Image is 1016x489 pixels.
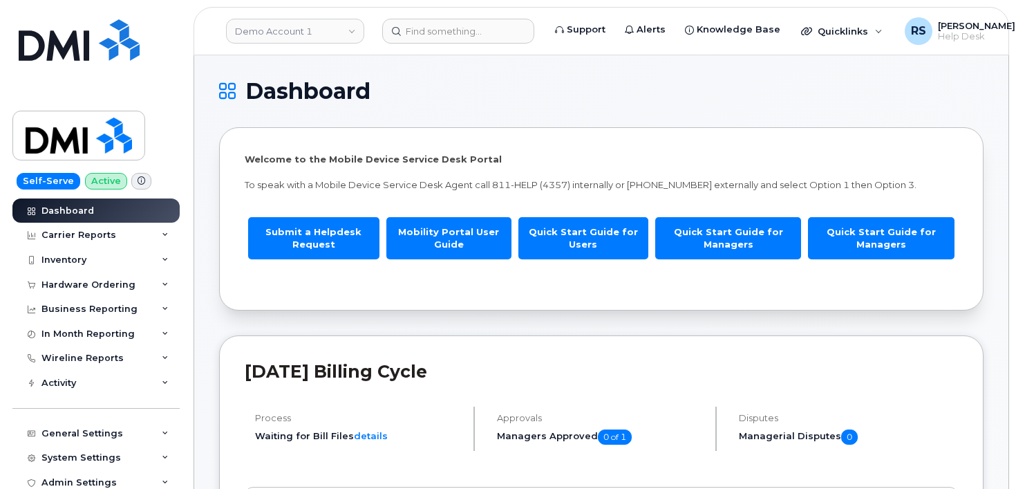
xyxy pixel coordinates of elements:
p: To speak with a Mobile Device Service Desk Agent call 811-HELP (4357) internally or [PHONE_NUMBER... [245,178,958,192]
h5: Managers Approved [497,430,704,445]
span: 0 [841,430,858,445]
a: Quick Start Guide for Users [518,217,648,259]
p: Welcome to the Mobile Device Service Desk Portal [245,153,958,166]
span: 0 of 1 [598,430,632,445]
h4: Disputes [739,413,958,423]
a: Quick Start Guide for Managers [655,217,802,259]
h4: Approvals [497,413,704,423]
a: Quick Start Guide for Managers [808,217,954,259]
a: Submit a Helpdesk Request [248,217,379,259]
h5: Managerial Disputes [739,430,958,445]
li: Waiting for Bill Files [255,430,462,443]
h4: Process [255,413,462,423]
a: Mobility Portal User Guide [386,217,511,259]
h2: [DATE] Billing Cycle [245,361,958,382]
span: Dashboard [245,81,370,102]
a: details [354,430,388,441]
